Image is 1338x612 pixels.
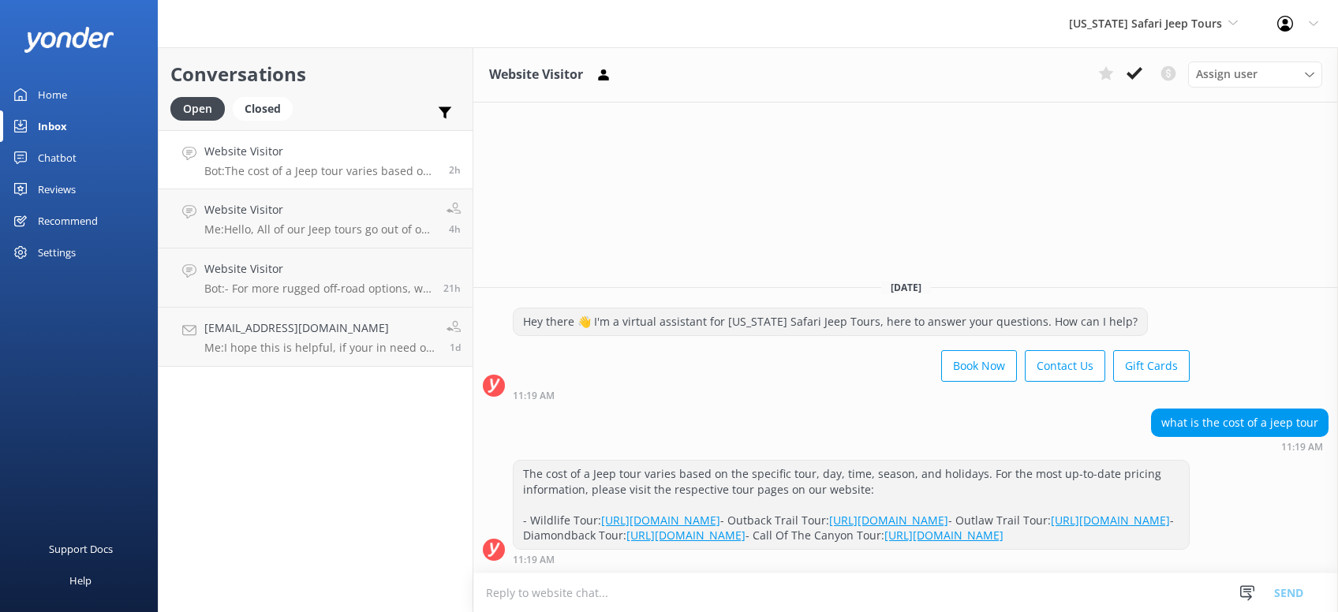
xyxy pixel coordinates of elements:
[170,99,233,117] a: Open
[1188,62,1322,87] div: Assign User
[443,282,461,295] span: Sep 18 2025 04:57pm (UTC -07:00) America/Phoenix
[38,110,67,142] div: Inbox
[49,533,113,565] div: Support Docs
[513,390,1190,401] div: Sep 19 2025 11:19am (UTC -07:00) America/Phoenix
[881,281,931,294] span: [DATE]
[233,97,293,121] div: Closed
[69,565,92,596] div: Help
[513,391,555,401] strong: 11:19 AM
[884,528,1003,543] a: [URL][DOMAIN_NAME]
[449,222,461,236] span: Sep 19 2025 09:28am (UTC -07:00) America/Phoenix
[38,174,76,205] div: Reviews
[159,248,473,308] a: Website VisitorBot:- For more rugged off-road options, we typically seat up to 8 people per Jeep....
[489,65,583,85] h3: Website Visitor
[170,97,225,121] div: Open
[601,513,720,528] a: [URL][DOMAIN_NAME]
[1196,65,1258,83] span: Assign user
[38,79,67,110] div: Home
[513,555,555,565] strong: 11:19 AM
[233,99,301,117] a: Closed
[941,350,1017,382] button: Book Now
[1151,441,1329,452] div: Sep 19 2025 11:19am (UTC -07:00) America/Phoenix
[24,27,114,53] img: yonder-white-logo.png
[204,282,432,296] p: Bot: - For more rugged off-road options, we typically seat up to 8 people per Jeep. - For paved o...
[1025,350,1105,382] button: Contact Us
[204,222,435,237] p: Me: Hello, All of our Jeep tours go out of our office location of [STREET_ADDRESS] [GEOGRAPHIC_DA...
[626,528,746,543] a: [URL][DOMAIN_NAME]
[1069,16,1222,31] span: [US_STATE] Safari Jeep Tours
[204,201,435,218] h4: Website Visitor
[449,163,461,177] span: Sep 19 2025 11:19am (UTC -07:00) America/Phoenix
[829,513,948,528] a: [URL][DOMAIN_NAME]
[204,260,432,278] h4: Website Visitor
[38,237,76,268] div: Settings
[204,143,437,160] h4: Website Visitor
[170,59,461,89] h2: Conversations
[159,189,473,248] a: Website VisitorMe:Hello, All of our Jeep tours go out of our office location of [STREET_ADDRESS] ...
[513,554,1190,565] div: Sep 19 2025 11:19am (UTC -07:00) America/Phoenix
[1281,442,1323,452] strong: 11:19 AM
[159,130,473,189] a: Website VisitorBot:The cost of a Jeep tour varies based on the specific tour, day, time, season, ...
[1152,409,1328,436] div: what is the cost of a jeep tour
[1051,513,1170,528] a: [URL][DOMAIN_NAME]
[204,341,435,355] p: Me: I hope this is helpful, if your in need of any further assistance or have any additional ques...
[38,142,77,174] div: Chatbot
[514,308,1147,335] div: Hey there 👋 I'm a virtual assistant for [US_STATE] Safari Jeep Tours, here to answer your questio...
[204,164,437,178] p: Bot: The cost of a Jeep tour varies based on the specific tour, day, time, season, and holidays. ...
[450,341,461,354] span: Sep 18 2025 08:12am (UTC -07:00) America/Phoenix
[38,205,98,237] div: Recommend
[1113,350,1190,382] button: Gift Cards
[514,461,1189,549] div: The cost of a Jeep tour varies based on the specific tour, day, time, season, and holidays. For t...
[159,308,473,367] a: [EMAIL_ADDRESS][DOMAIN_NAME]Me:I hope this is helpful, if your in need of any further assistance ...
[204,319,435,337] h4: [EMAIL_ADDRESS][DOMAIN_NAME]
